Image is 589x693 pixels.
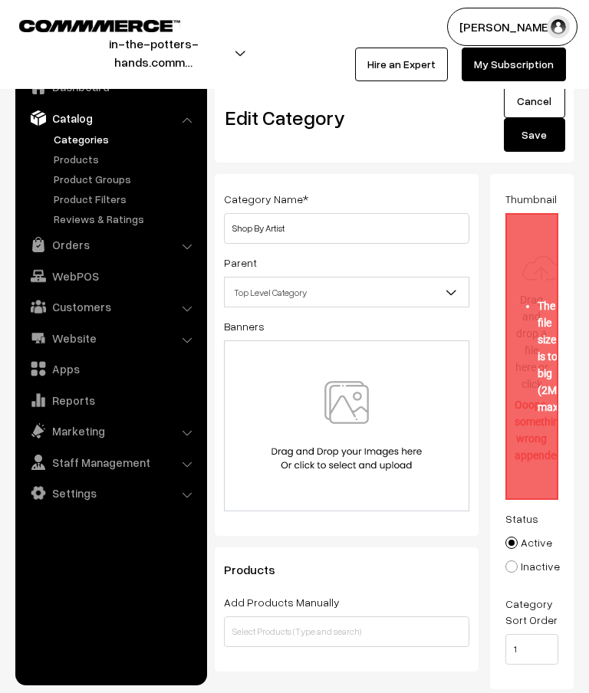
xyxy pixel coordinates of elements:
[19,293,202,320] a: Customers
[50,191,202,207] a: Product Filters
[50,171,202,187] a: Product Groups
[19,417,202,445] a: Marketing
[462,48,566,81] a: My Subscription
[19,262,202,290] a: WebPOS
[19,479,202,507] a: Settings
[224,255,257,271] label: Parent
[447,8,577,46] button: [PERSON_NAME]…
[50,211,202,227] a: Reviews & Ratings
[547,15,570,38] img: user
[50,151,202,167] a: Products
[19,231,202,258] a: Orders
[225,106,473,130] h2: Edit Category
[24,34,283,72] button: in-the-potters-hands.comm…
[19,15,153,34] a: COMMMERCE
[224,191,308,207] label: Category Name
[19,355,202,383] a: Apps
[504,118,565,152] button: Save
[50,131,202,147] a: Categories
[224,318,265,334] label: Banners
[19,20,180,31] img: COMMMERCE
[505,511,538,527] label: Status
[19,386,202,414] a: Reports
[19,448,202,476] a: Staff Management
[224,616,469,647] input: Select Products (Type and search)
[225,279,469,306] span: Top Level Category
[505,534,552,550] label: Active
[224,213,469,244] input: Category Name
[355,48,448,81] a: Hire an Expert
[224,594,340,610] label: Add Products Manually
[504,84,565,118] a: Cancel
[505,558,560,574] label: Inactive
[505,634,559,665] input: Enter Number
[505,191,557,207] label: Thumbnail
[224,562,294,577] span: Products
[19,104,202,132] a: Catalog
[19,324,202,352] a: Website
[224,277,469,307] span: Top Level Category
[505,596,559,628] label: Category Sort Order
